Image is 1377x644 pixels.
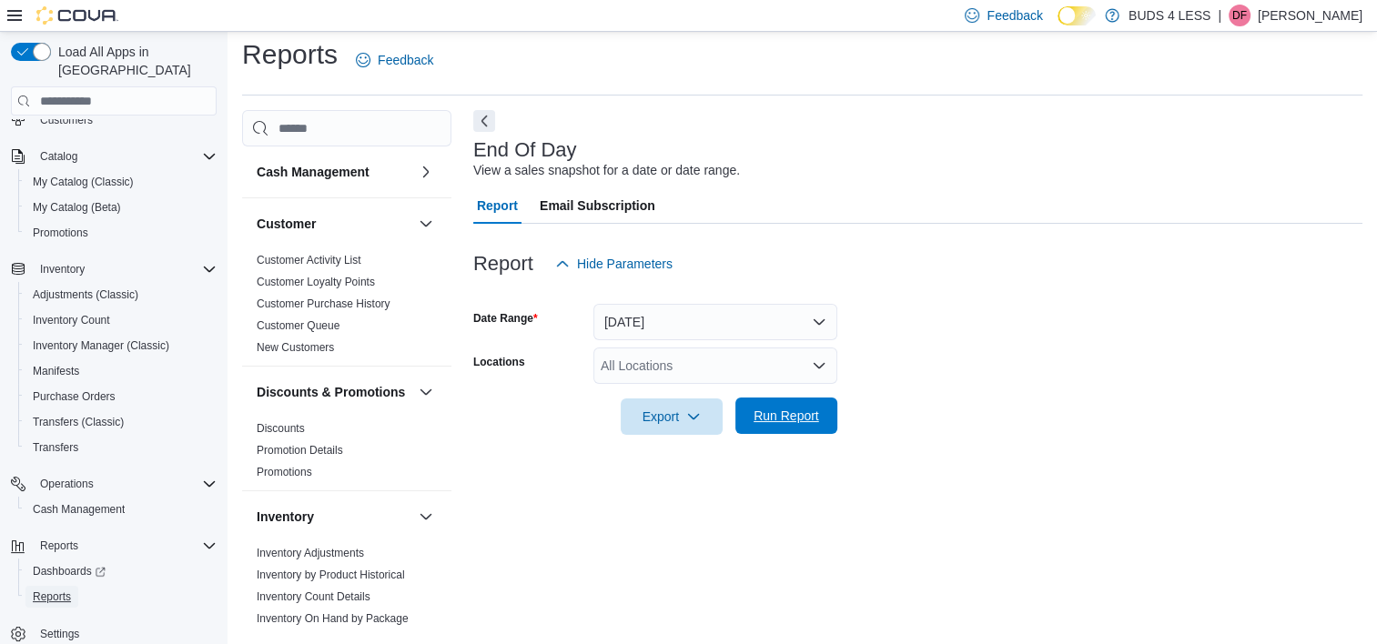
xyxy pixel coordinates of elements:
span: Operations [40,477,94,491]
p: BUDS 4 LESS [1129,5,1210,26]
a: Reports [25,586,78,608]
button: Cash Management [257,163,411,181]
button: Inventory [415,506,437,528]
span: Report [477,187,518,224]
span: Manifests [25,360,217,382]
span: Adjustments (Classic) [25,284,217,306]
a: Promotion Details [257,444,343,457]
span: Transfers [33,440,78,455]
span: Reports [25,586,217,608]
span: Dashboards [33,564,106,579]
h3: Customer [257,215,316,233]
span: Dashboards [25,560,217,582]
span: My Catalog (Classic) [25,171,217,193]
span: Catalog [40,149,77,164]
a: Inventory On Hand by Package [257,612,409,625]
span: Email Subscription [540,187,655,224]
button: Run Report [735,397,837,434]
span: Cash Management [33,502,125,517]
h1: Reports [242,36,338,73]
span: Customers [40,113,93,127]
button: Open list of options [812,358,826,373]
span: Customers [33,108,217,131]
span: Inventory Adjustments [257,546,364,560]
button: Transfers (Classic) [18,409,224,435]
button: Cash Management [415,161,437,183]
a: Dashboards [25,560,113,582]
button: Hide Parameters [548,246,680,282]
button: Inventory Count [18,307,224,333]
button: Inventory Manager (Classic) [18,333,224,358]
span: Inventory [33,258,217,280]
label: Date Range [473,311,538,326]
span: DF [1232,5,1247,26]
button: Inventory [4,257,224,282]
button: Export [621,398,723,435]
h3: Cash Management [257,163,370,181]
div: View a sales snapshot for a date or date range. [473,161,740,180]
a: My Catalog (Classic) [25,171,141,193]
span: Promotion Details [257,443,343,458]
button: Cash Management [18,497,224,522]
button: Reports [18,584,224,609]
a: Inventory Manager (Classic) [25,335,177,357]
button: Inventory [33,258,92,280]
button: Discounts & Promotions [415,381,437,403]
button: Manifests [18,358,224,384]
h3: End Of Day [473,139,577,161]
button: Reports [33,535,86,557]
button: [DATE] [593,304,837,340]
a: Customer Activity List [257,254,361,267]
a: Inventory Count Details [257,590,370,603]
span: Promotions [25,222,217,244]
span: Transfers (Classic) [33,415,124,429]
label: Locations [473,355,525,369]
button: Operations [33,473,101,495]
span: Adjustments (Classic) [33,287,138,302]
span: Settings [40,627,79,641]
span: Load All Apps in [GEOGRAPHIC_DATA] [51,43,217,79]
div: Discounts & Promotions [242,418,451,490]
span: Inventory Manager (Classic) [33,338,169,353]
button: My Catalog (Classic) [18,169,224,195]
span: Reports [33,535,217,557]
a: Transfers [25,437,86,458]
span: Discounts [257,421,305,436]
span: Inventory On Hand by Package [257,611,409,626]
span: Dark Mode [1058,25,1058,26]
span: Purchase Orders [25,386,217,408]
a: Inventory Count [25,309,117,331]
button: Catalog [33,146,85,167]
a: Purchase Orders [25,386,123,408]
button: Reports [4,533,224,558]
button: My Catalog (Beta) [18,195,224,220]
span: Inventory [40,262,85,277]
span: Reports [40,538,78,553]
span: Promotions [33,226,88,240]
span: Purchase Orders [33,389,116,404]
a: Customer Loyalty Points [257,276,375,288]
h3: Report [473,253,533,275]
div: Dylan Fraser [1229,5,1250,26]
button: Discounts & Promotions [257,383,411,401]
a: Customer Purchase History [257,297,390,310]
a: Inventory by Product Historical [257,569,405,581]
span: My Catalog (Classic) [33,175,134,189]
button: Customer [415,213,437,235]
div: Customer [242,249,451,366]
span: Transfers (Classic) [25,411,217,433]
a: Customer Queue [257,319,339,332]
a: Inventory Adjustments [257,547,364,559]
a: Discounts [257,422,305,435]
button: Inventory [257,508,411,526]
span: Hide Parameters [577,255,673,273]
input: Dark Mode [1058,6,1096,25]
button: Transfers [18,435,224,460]
a: Customers [33,109,100,131]
p: [PERSON_NAME] [1258,5,1362,26]
span: Inventory Count Details [257,589,370,604]
span: Inventory Manager (Classic) [25,335,217,357]
h3: Discounts & Promotions [257,383,405,401]
a: Manifests [25,360,86,382]
span: Inventory Count [33,313,110,327]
